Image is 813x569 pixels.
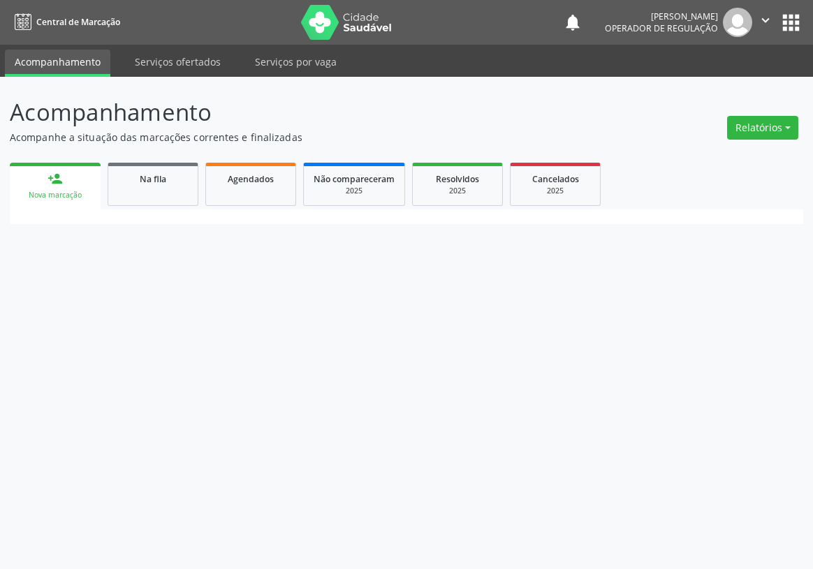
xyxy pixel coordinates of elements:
[5,50,110,77] a: Acompanhamento
[47,171,63,186] div: person_add
[36,16,120,28] span: Central de Marcação
[10,10,120,34] a: Central de Marcação
[10,95,565,130] p: Acompanhamento
[532,173,579,185] span: Cancelados
[20,190,91,200] div: Nova marcação
[723,8,752,37] img: img
[563,13,583,32] button: notifications
[314,173,395,185] span: Não compareceram
[752,8,779,37] button: 
[228,173,274,185] span: Agendados
[520,186,590,196] div: 2025
[436,173,479,185] span: Resolvidos
[423,186,492,196] div: 2025
[10,130,565,145] p: Acompanhe a situação das marcações correntes e finalizadas
[140,173,166,185] span: Na fila
[758,13,773,28] i: 
[245,50,346,74] a: Serviços por vaga
[727,116,798,140] button: Relatórios
[605,22,718,34] span: Operador de regulação
[605,10,718,22] div: [PERSON_NAME]
[125,50,230,74] a: Serviços ofertados
[314,186,395,196] div: 2025
[779,10,803,35] button: apps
